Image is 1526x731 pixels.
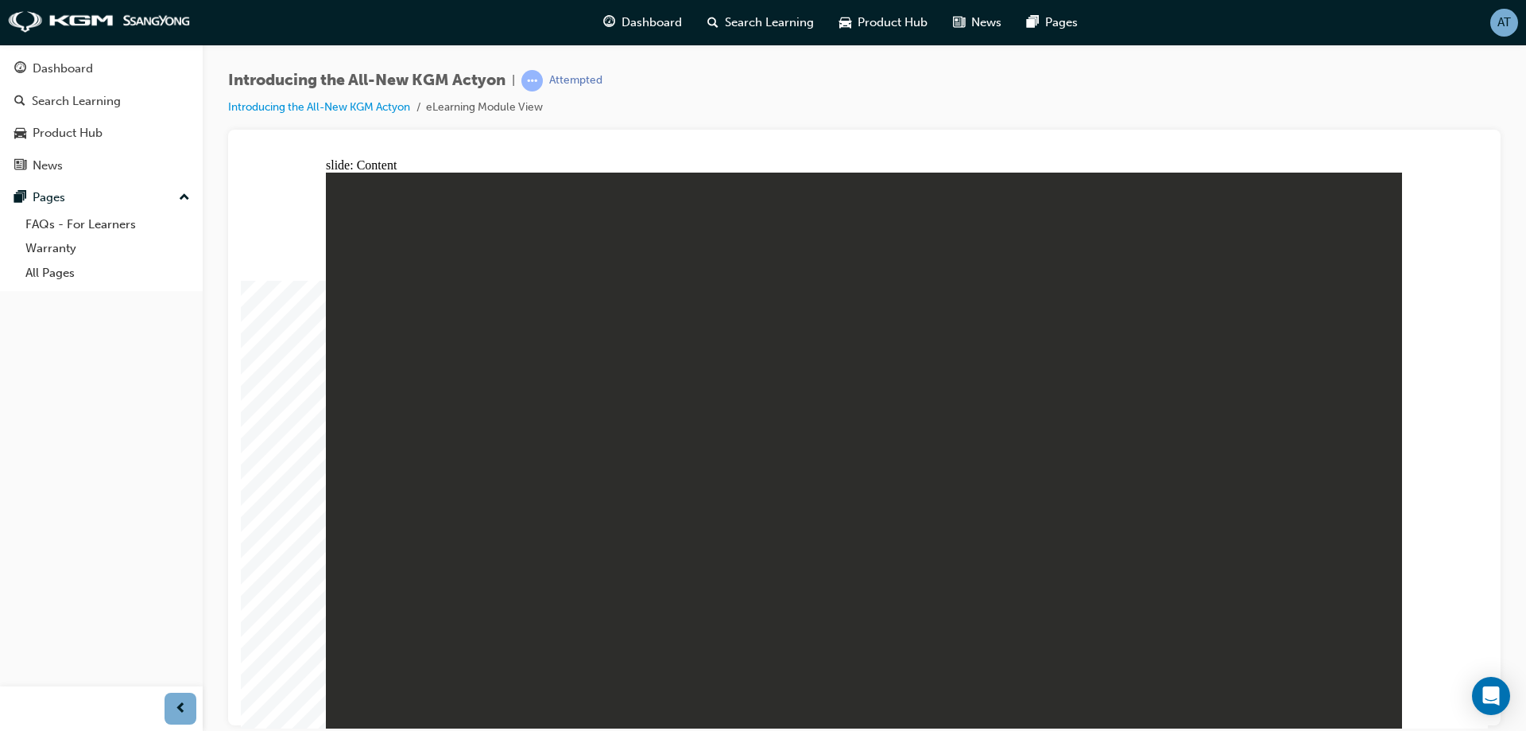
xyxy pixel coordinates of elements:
[33,189,65,207] div: Pages
[32,92,121,111] div: Search Learning
[19,261,196,286] a: All Pages
[8,11,191,33] img: kgm
[14,191,26,205] span: pages-icon
[707,13,718,33] span: search-icon
[14,62,26,76] span: guage-icon
[33,157,63,175] div: News
[14,126,26,141] span: car-icon
[179,188,190,208] span: up-icon
[426,99,543,117] li: eLearning Module View
[19,236,196,261] a: Warranty
[839,13,851,33] span: car-icon
[1027,13,1039,33] span: pages-icon
[33,60,93,78] div: Dashboard
[549,73,602,88] div: Attempted
[33,124,103,142] div: Product Hub
[6,87,196,116] a: Search Learning
[6,54,196,84] a: Dashboard
[940,6,1014,39] a: news-iconNews
[622,14,682,32] span: Dashboard
[1014,6,1090,39] a: pages-iconPages
[14,95,25,109] span: search-icon
[14,159,26,173] span: news-icon
[725,14,814,32] span: Search Learning
[228,72,505,90] span: Introducing the All-New KGM Actyon
[6,51,196,183] button: DashboardSearch LearningProduct HubNews
[953,13,965,33] span: news-icon
[521,70,543,91] span: learningRecordVerb_ATTEMPT-icon
[6,183,196,212] button: Pages
[1490,9,1518,37] button: AT
[19,212,196,237] a: FAQs - For Learners
[1472,677,1510,715] div: Open Intercom Messenger
[228,100,410,114] a: Introducing the All-New KGM Actyon
[1497,14,1511,32] span: AT
[695,6,827,39] a: search-iconSearch Learning
[827,6,940,39] a: car-iconProduct Hub
[603,13,615,33] span: guage-icon
[6,119,196,148] a: Product Hub
[175,699,187,719] span: prev-icon
[591,6,695,39] a: guage-iconDashboard
[512,72,515,90] span: |
[971,14,1001,32] span: News
[1045,14,1078,32] span: Pages
[858,14,928,32] span: Product Hub
[6,151,196,181] a: News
